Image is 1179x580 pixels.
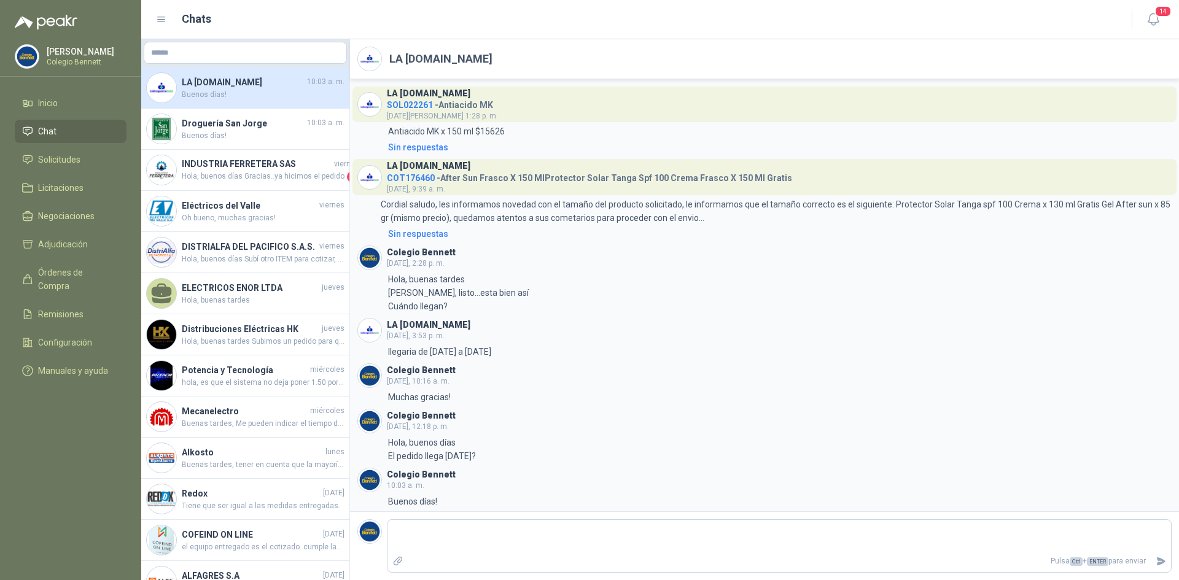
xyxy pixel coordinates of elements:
[387,322,470,328] h3: LA [DOMAIN_NAME]
[141,355,349,396] a: Company LogoPotencia y Tecnologíamiércoleshola, es que el sistema no deja poner 1.50 por eso pusi...
[388,390,451,404] p: Muchas gracias!
[15,204,126,228] a: Negociaciones
[388,436,476,463] p: Hola, buenos días El pedido llega [DATE]?
[141,396,349,438] a: Company LogoMecanelectromiércolesBuenas tardes, Me pueden indicar el tiempo de la garantía y si t...
[387,412,456,419] h3: Colegio Bennett
[387,481,424,490] span: 10:03 a. m.
[307,117,344,129] span: 10:03 a. m.
[147,525,176,555] img: Company Logo
[147,361,176,390] img: Company Logo
[182,89,344,101] span: Buenos días!
[408,551,1151,572] p: Pulsa + para enviar
[15,261,126,298] a: Órdenes de Compra
[358,319,381,342] img: Company Logo
[141,232,349,273] a: Company LogoDISTRIALFA DEL PACIFICO S.A.S.viernesHola, buenos días Subí otro ITEM para cotizar, m...
[15,148,126,171] a: Solicitudes
[386,141,1172,154] a: Sin respuestas
[347,171,359,183] span: 1
[387,170,792,182] h4: - After Sun Frasco X 150 MlProtector Solar Tanga Spf 100 Crema Frasco X 150 Ml Gratis
[15,176,126,199] a: Licitaciones
[387,163,470,169] h3: LA [DOMAIN_NAME]
[38,153,80,166] span: Solicitudes
[387,377,449,385] span: [DATE], 10:16 a. m.
[387,185,445,193] span: [DATE], 9:39 a. m.
[141,520,349,561] a: Company LogoCOFEIND ON LINE[DATE]el equipo entregado es el cotizado. cumple las caracteriscas env...
[358,364,381,387] img: Company Logo
[387,422,449,431] span: [DATE], 12:18 p. m.
[358,166,381,189] img: Company Logo
[307,76,344,88] span: 10:03 a. m.
[38,336,92,349] span: Configuración
[358,409,381,433] img: Company Logo
[182,541,344,553] span: el equipo entregado es el cotizado. cumple las caracteriscas enviadas y solicitadas aplica igualm...
[15,91,126,115] a: Inicio
[147,484,176,514] img: Company Logo
[141,68,349,109] a: Company LogoLA [DOMAIN_NAME]10:03 a. m.Buenos días!
[147,114,176,144] img: Company Logo
[15,359,126,382] a: Manuales y ayuda
[319,241,344,252] span: viernes
[147,73,176,102] img: Company Logo
[1142,9,1164,31] button: 14
[358,520,381,543] img: Company Logo
[388,141,448,154] div: Sin respuestas
[141,314,349,355] a: Company LogoDistribuciones Eléctricas HKjuevesHola, buenas tardes Subimos un pedido para que por ...
[388,273,531,313] p: Hola, buenas tardes [PERSON_NAME], listo...esta bien así Cuándo llegan?
[47,58,123,66] p: Colegio Bennett
[388,495,437,508] p: Buenos días!
[141,438,349,479] a: Company LogoAlkostolunesBuenas tardes, tener en cuenta que la mayoría [PERSON_NAME] NO FROST son ...
[388,125,505,138] p: Antiacido MK x 150 ml $15626
[182,253,344,265] span: Hola, buenos días Subí otro ITEM para cotizar, me puedes ayudar porfa?
[387,331,445,340] span: [DATE], 3:53 p. m.
[387,367,456,374] h3: Colegio Bennett
[182,240,317,253] h4: DISTRIALFA DEL PACIFICO S.A.S.
[147,196,176,226] img: Company Logo
[358,468,381,492] img: Company Logo
[1087,557,1108,566] span: ENTER
[182,446,323,459] h4: Alkosto
[1154,6,1172,17] span: 14
[38,238,88,251] span: Adjudicación
[15,303,126,326] a: Remisiones
[1151,551,1171,572] button: Enviar
[182,281,319,295] h4: ELECTRICOS ENOR LTDA
[38,364,108,377] span: Manuales y ayuda
[387,100,433,110] span: SOL022261
[387,112,498,120] span: [DATE][PERSON_NAME] 1:28 p. m.
[15,45,39,68] img: Company Logo
[387,551,408,572] label: Adjuntar archivos
[147,155,176,185] img: Company Logo
[182,130,344,142] span: Buenos días!
[310,364,344,376] span: miércoles
[38,125,56,138] span: Chat
[147,402,176,431] img: Company Logo
[182,117,305,130] h4: Droguería San Jorge
[182,322,319,336] h4: Distribuciones Eléctricas HK
[387,471,456,478] h3: Colegio Bennett
[1070,557,1083,566] span: Ctrl
[387,259,445,268] span: [DATE], 2:28 p. m.
[358,47,381,71] img: Company Logo
[386,227,1172,241] a: Sin respuestas
[38,266,115,293] span: Órdenes de Compra
[182,75,305,89] h4: LA [DOMAIN_NAME]
[38,181,84,195] span: Licitaciones
[15,120,126,143] a: Chat
[322,323,344,334] span: jueves
[323,528,344,540] span: [DATE]
[182,157,332,171] h4: INDUSTRIA FERRETERA SAS
[388,227,448,241] div: Sin respuestas
[15,233,126,256] a: Adjudicación
[182,459,344,471] span: Buenas tardes, tener en cuenta que la mayoría [PERSON_NAME] NO FROST son Eficiencia Energetica B
[323,487,344,499] span: [DATE]
[182,528,321,541] h4: COFEIND ON LINE
[38,307,84,321] span: Remisiones
[182,212,344,224] span: Oh bueno, muchas gracias!
[387,90,470,97] h3: LA [DOMAIN_NAME]
[141,479,349,520] a: Company LogoRedox[DATE]Tiene que ser igual a las medidas entregadas.
[319,199,344,211] span: viernes
[182,487,321,500] h4: Redox
[141,109,349,150] a: Company LogoDroguería San Jorge10:03 a. m.Buenos días!
[38,96,58,110] span: Inicio
[389,50,492,68] h2: LA [DOMAIN_NAME]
